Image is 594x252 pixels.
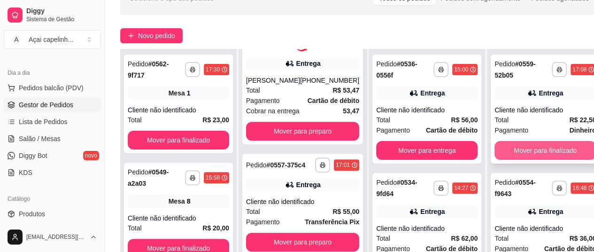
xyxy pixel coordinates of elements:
button: Novo pedido [120,28,183,43]
a: Diggy Botnovo [4,148,101,163]
span: Pedidos balcão (PDV) [19,83,84,93]
strong: R$ 55,00 [332,208,359,215]
div: 8 [187,197,191,206]
strong: Cartão de débito [426,126,478,134]
button: Mover para preparo [246,122,359,141]
strong: R$ 62,00 [451,235,478,242]
span: Sistema de Gestão [26,16,97,23]
div: Dia a dia [4,65,101,80]
button: Mover para preparo [246,233,359,252]
span: Pedido [128,168,148,176]
a: DiggySistema de Gestão [4,4,101,26]
button: [EMAIL_ADDRESS][DOMAIN_NAME] [4,226,101,248]
a: Lista de Pedidos [4,114,101,129]
strong: # 0534-9fd64 [376,179,417,197]
span: Mesa [169,197,185,206]
span: Novo pedido [138,31,175,41]
strong: # 0557-375c4 [267,161,306,169]
div: [PHONE_NUMBER] [300,76,359,85]
span: A [12,35,21,44]
span: Total [494,233,509,244]
a: Produtos [4,206,101,221]
div: 14:27 [454,184,468,192]
span: Pagamento [376,125,410,135]
div: 16:48 [572,184,586,192]
span: Pagamento [246,95,280,106]
strong: # 0549-a2a03 [128,168,169,187]
div: 17:01 [336,161,350,169]
span: Salão / Mesas [19,134,61,143]
div: 15:00 [454,66,468,73]
button: Pedidos balcão (PDV) [4,80,101,95]
div: Entrega [420,207,445,216]
span: Lista de Pedidos [19,117,68,126]
div: Cliente não identificado [128,105,229,115]
span: Pagamento [246,217,280,227]
span: Pedido [494,60,515,68]
span: Diggy Bot [19,151,47,160]
span: Gestor de Pedidos [19,100,73,110]
span: Pagamento [494,125,528,135]
strong: Cartão de débito [308,97,359,104]
span: Total [376,233,390,244]
div: 15:58 [206,174,220,181]
strong: R$ 23,00 [202,116,229,124]
span: Total [376,115,390,125]
span: Pedido [494,179,515,186]
span: Diggy [26,7,97,16]
span: Pedido [376,179,397,186]
div: Cliente não identificado [128,213,229,223]
div: Entrega [296,59,321,68]
strong: # 0554-f9643 [494,179,535,197]
div: Cliente não identificado [246,197,359,206]
div: 17:08 [572,66,586,73]
span: [EMAIL_ADDRESS][DOMAIN_NAME] [26,233,86,241]
button: Mover para entrega [376,141,478,160]
a: KDS [4,165,101,180]
span: Pedido [128,60,148,68]
a: Salão / Mesas [4,131,101,146]
span: Total [246,206,260,217]
strong: Transferência Pix [305,218,359,226]
strong: 53,47 [343,107,359,115]
span: Pedido [376,60,397,68]
div: Açai capelinh ... [29,35,73,44]
button: Select a team [4,30,101,49]
div: Cliente não identificado [376,224,478,233]
span: Produtos [19,209,45,219]
div: 1 [187,88,191,98]
span: Mesa [169,88,185,98]
div: Catálogo [4,191,101,206]
strong: R$ 53,47 [332,87,359,94]
div: 17:30 [206,66,220,73]
div: Entrega [539,88,563,98]
span: KDS [19,168,32,177]
strong: R$ 56,00 [451,116,478,124]
div: Cliente não identificado [376,105,478,115]
span: Total [494,115,509,125]
span: Pedido [246,161,267,169]
div: Entrega [420,88,445,98]
div: [PERSON_NAME] [246,76,300,85]
span: Cobrar na entrega [246,106,300,116]
span: Total [128,115,142,125]
strong: R$ 20,00 [202,224,229,232]
strong: # 0562-9f717 [128,60,169,79]
span: plus [128,32,134,39]
strong: # 0536-0556f [376,60,417,79]
strong: # 0559-52b05 [494,60,535,79]
button: Mover para finalizado [128,131,229,150]
a: Gestor de Pedidos [4,97,101,112]
span: Total [246,85,260,95]
div: Entrega [296,180,321,189]
span: Total [128,223,142,233]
